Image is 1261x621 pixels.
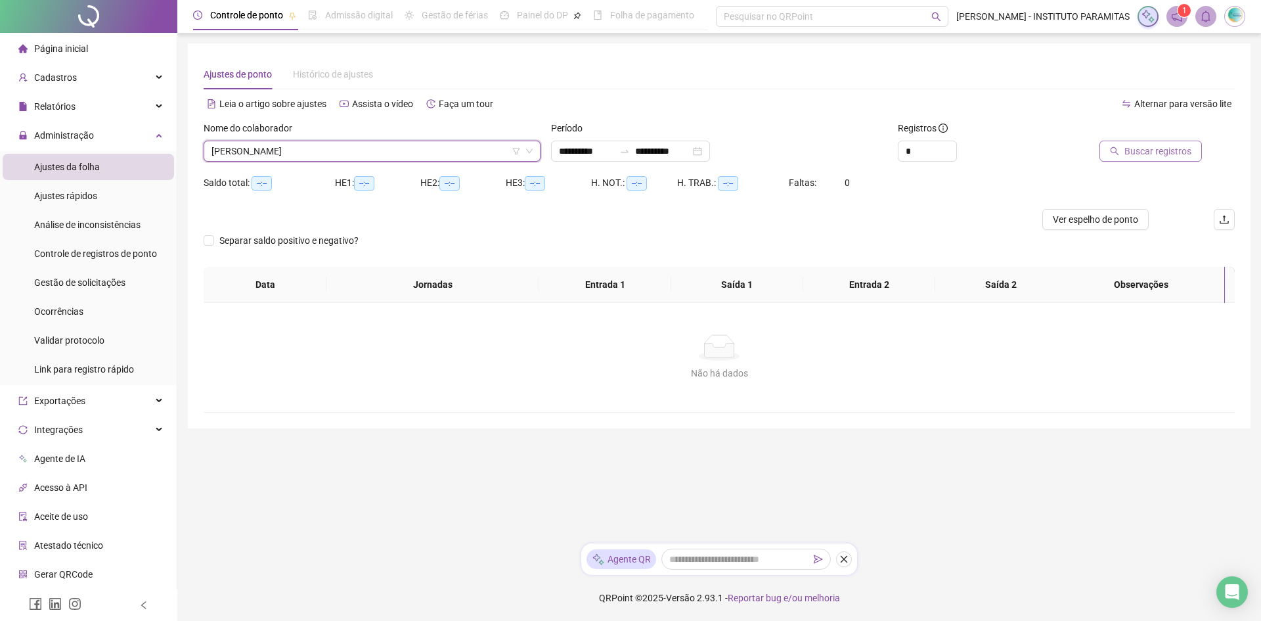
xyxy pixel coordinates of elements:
span: Faça um tour [439,99,493,109]
span: [PERSON_NAME] - INSTITUTO PARAMITAS [956,9,1130,24]
span: --:-- [252,176,272,191]
span: --:-- [439,176,460,191]
span: Folha de pagamento [610,10,694,20]
span: Análise de inconsistências [34,219,141,230]
span: Ajustes rápidos [34,191,97,201]
div: HE 1: [335,175,420,191]
div: Não há dados [219,366,1219,380]
label: Período [551,121,591,135]
span: notification [1171,11,1183,22]
span: 0 [845,177,850,188]
span: solution [18,541,28,550]
span: Ajustes de ponto [204,69,272,80]
span: --:-- [627,176,647,191]
span: swap [1122,99,1131,108]
span: Separar saldo positivo e negativo? [214,233,364,248]
span: Reportar bug e/ou melhoria [728,593,840,603]
span: file-text [207,99,216,108]
span: api [18,483,28,492]
span: audit [18,512,28,521]
th: Observações [1057,267,1225,303]
span: sun [405,11,414,20]
span: search [931,12,941,22]
span: history [426,99,435,108]
span: book [593,11,602,20]
span: Admissão digital [325,10,393,20]
span: ANA SILVIA CONCEIÇÃO DE OLIVEIRA [211,141,533,161]
span: Integrações [34,425,83,435]
th: Saída 2 [935,267,1067,303]
img: 6375 [1225,7,1245,26]
span: --:-- [354,176,374,191]
span: Administração [34,130,94,141]
span: file-done [308,11,317,20]
label: Nome do colaborador [204,121,301,135]
span: Validar protocolo [34,335,104,346]
span: dashboard [500,11,509,20]
span: --:-- [718,176,738,191]
span: Aceite de uso [34,511,88,522]
img: sparkle-icon.fc2bf0ac1784a2077858766a79e2daf3.svg [592,553,605,566]
span: down [525,147,533,155]
span: instagram [68,597,81,610]
span: send [814,555,823,564]
span: Histórico de ajustes [293,69,373,80]
span: Ajustes da folha [34,162,100,172]
th: Jornadas [326,267,539,303]
span: Link para registro rápido [34,364,134,375]
span: user-add [18,73,28,82]
button: Ver espelho de ponto [1042,209,1149,230]
div: H. NOT.: [591,175,677,191]
button: Buscar registros [1099,141,1202,162]
span: Ocorrências [34,306,83,317]
span: filter [512,147,520,155]
span: file [18,102,28,111]
div: HE 3: [506,175,591,191]
span: --:-- [525,176,545,191]
span: Controle de registros de ponto [34,248,157,259]
span: clock-circle [193,11,202,20]
span: Exportações [34,396,85,406]
span: Ver espelho de ponto [1053,212,1138,227]
span: 1 [1182,6,1187,15]
span: Cadastros [34,72,77,83]
span: Registros [898,121,948,135]
span: Agente de IA [34,453,85,464]
div: Open Intercom Messenger [1216,576,1248,608]
span: youtube [340,99,349,108]
span: info-circle [939,124,948,133]
span: swap-right [619,146,630,156]
span: left [139,601,148,610]
span: home [18,44,28,53]
span: export [18,396,28,405]
span: Controle de ponto [210,10,283,20]
th: Entrada 2 [803,267,935,303]
footer: QRPoint © 2025 - 2.93.1 - [177,575,1261,621]
span: Acesso à API [34,482,87,493]
span: Página inicial [34,43,88,54]
span: Assista o vídeo [352,99,413,109]
div: HE 2: [420,175,506,191]
th: Entrada 1 [539,267,671,303]
span: Gestão de férias [422,10,488,20]
span: Alternar para versão lite [1134,99,1231,109]
span: bell [1200,11,1212,22]
span: facebook [29,597,42,610]
th: Saída 1 [671,267,803,303]
span: Versão [666,593,695,603]
span: sync [18,425,28,434]
th: Data [204,267,326,303]
span: Painel do DP [517,10,568,20]
span: lock [18,131,28,140]
div: Saldo total: [204,175,335,191]
span: pushpin [288,12,296,20]
span: search [1110,147,1119,156]
span: close [839,555,849,564]
div: H. TRAB.: [677,175,789,191]
span: qrcode [18,570,28,579]
span: linkedin [49,597,62,610]
sup: 1 [1178,4,1191,17]
span: Faltas: [789,177,818,188]
div: Agente QR [586,549,656,569]
span: Atestado técnico [34,540,103,551]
